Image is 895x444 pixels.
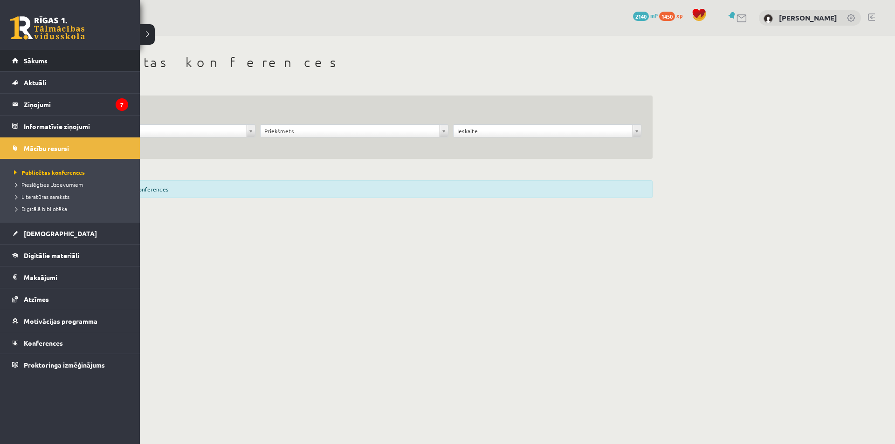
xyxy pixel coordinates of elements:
[24,94,128,115] legend: Ziņojumi
[24,266,128,288] legend: Maksājumi
[12,310,128,332] a: Motivācijas programma
[12,168,131,177] a: Publicētas konferences
[24,339,63,347] span: Konferences
[764,14,773,23] img: Eduards Mārcis Ulmanis
[24,78,46,87] span: Aktuāli
[659,12,687,19] a: 1450 xp
[12,72,128,93] a: Aktuāli
[24,361,105,369] span: Proktoringa izmēģinājums
[12,223,128,244] a: [DEMOGRAPHIC_DATA]
[264,125,436,137] span: Priekšmets
[633,12,649,21] span: 2140
[10,16,85,40] a: Rīgas 1. Tālmācības vidusskola
[56,180,653,198] div: Izvēlies filtrus, lai apskatītu konferences
[12,192,131,201] a: Literatūras saraksts
[12,354,128,376] a: Proktoringa izmēģinājums
[12,180,131,189] a: Pieslēgties Uzdevumiem
[633,12,658,19] a: 2140 mP
[12,205,67,212] span: Digitālā bibliotēka
[12,116,128,137] a: Informatīvie ziņojumi
[24,229,97,238] span: [DEMOGRAPHIC_DATA]
[261,125,448,137] a: Priekšmets
[24,116,128,137] legend: Informatīvie ziņojumi
[24,317,97,325] span: Motivācijas programma
[56,55,653,70] h1: Publicētas konferences
[676,12,682,19] span: xp
[24,144,69,152] span: Mācību resursi
[12,288,128,310] a: Atzīmes
[12,193,69,200] span: Literatūras saraksts
[71,125,243,137] span: Klase
[12,266,128,288] a: Maksājumi
[650,12,658,19] span: mP
[12,169,85,176] span: Publicētas konferences
[24,295,49,303] span: Atzīmes
[68,125,255,137] a: Klase
[12,50,128,71] a: Sākums
[24,251,79,260] span: Digitālie materiāli
[116,98,128,111] i: 7
[24,56,48,65] span: Sākums
[12,245,128,266] a: Digitālie materiāli
[67,107,630,119] h3: Filtrs:
[12,332,128,354] a: Konferences
[12,205,131,213] a: Digitālā bibliotēka
[659,12,675,21] span: 1450
[779,13,837,22] a: [PERSON_NAME]
[454,125,641,137] a: Ieskaite
[12,181,83,188] span: Pieslēgties Uzdevumiem
[12,94,128,115] a: Ziņojumi7
[457,125,629,137] span: Ieskaite
[12,137,128,159] a: Mācību resursi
